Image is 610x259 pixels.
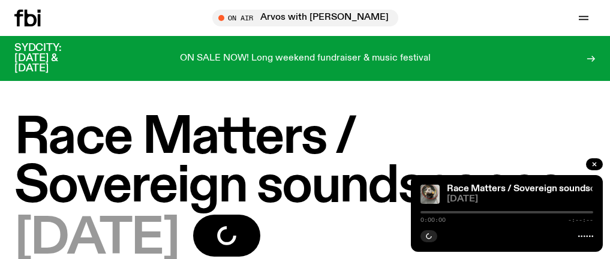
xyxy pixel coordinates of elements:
span: -:--:-- [568,217,593,223]
span: [DATE] [447,195,593,204]
span: 0:00:00 [420,217,446,223]
button: On AirArvos with [PERSON_NAME] [212,10,398,26]
h1: Race Matters / Sovereign soundscapes [14,114,596,211]
p: ON SALE NOW! Long weekend fundraiser & music festival [180,53,431,64]
h3: SYDCITY: [DATE] & [DATE] [14,43,91,74]
img: A photo of the Race Matters team taken in a rear view or "blindside" mirror. A bunch of people of... [420,185,440,204]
